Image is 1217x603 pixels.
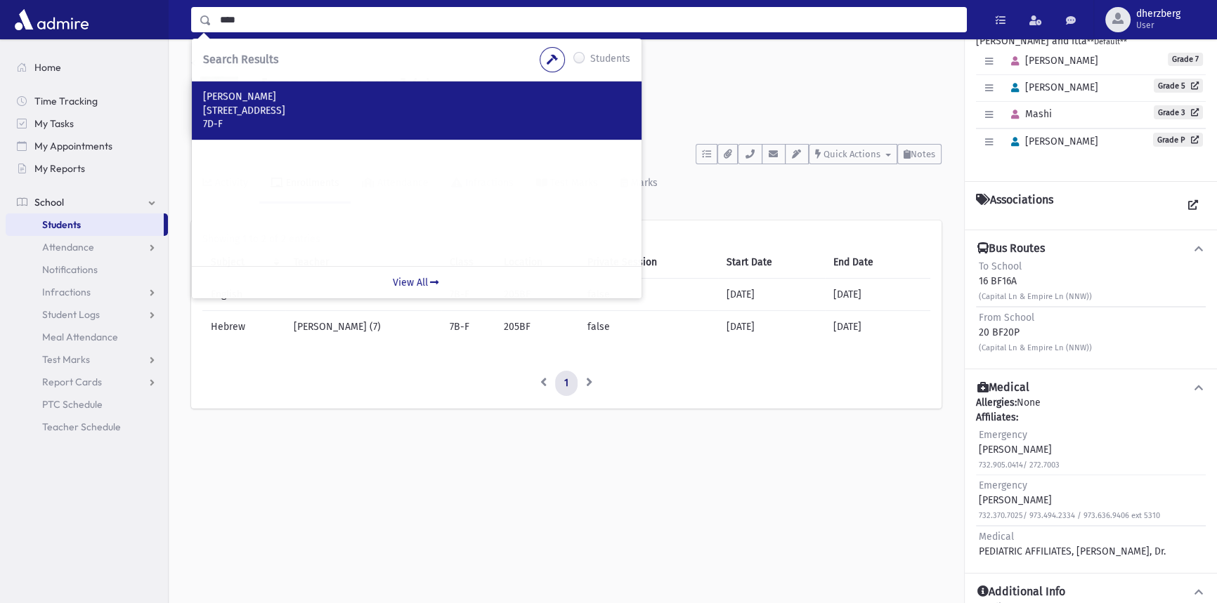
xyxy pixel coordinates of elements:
span: [PERSON_NAME] [1005,55,1098,67]
td: [PERSON_NAME] (7) [285,311,441,343]
a: Report Cards [6,371,168,393]
a: My Reports [6,157,168,180]
a: 1 [555,371,578,396]
span: Quick Actions [824,149,880,159]
span: Test Marks [42,353,90,366]
div: [PERSON_NAME] [979,478,1160,522]
span: PTC Schedule [42,398,103,411]
h4: Associations [976,193,1053,218]
a: [PERSON_NAME] [STREET_ADDRESS] 7D-F [203,90,630,131]
span: My Reports [34,162,85,175]
td: [DATE] [825,311,930,343]
div: None [976,395,1206,562]
small: (Capital Ln & Empire Ln (NNW)) [979,292,1092,301]
img: AdmirePro [11,6,92,34]
span: Home [34,61,61,74]
span: Emergency [979,479,1027,491]
span: Search Results [203,53,278,66]
th: End Date [825,246,930,279]
span: Meal Attendance [42,331,118,343]
span: Report Cards [42,376,102,388]
h4: Additional Info [977,585,1065,599]
span: School [34,196,64,208]
nav: breadcrumb [191,56,242,77]
label: Students [590,51,630,68]
span: Medical [979,531,1014,543]
a: Test Marks [6,348,168,371]
a: Notifications [6,258,168,281]
span: Notes [911,149,935,159]
a: Students [191,58,242,69]
span: Mashi [1005,108,1052,120]
b: Affiliates: [976,411,1018,423]
td: false [579,279,718,311]
span: User [1136,20,1180,31]
div: 20 BF20P [979,310,1092,354]
span: Emergency [979,429,1027,441]
button: Notes [897,144,942,164]
span: Teacher Schedule [42,420,121,433]
h4: Bus Routes [977,241,1045,256]
span: Grade 7 [1168,53,1203,66]
small: 732.905.0414/ 272.7003 [979,460,1060,470]
b: Allergies: [976,397,1017,409]
span: [PERSON_NAME] [1005,135,1098,147]
a: View all Associations [1180,193,1206,218]
div: [PERSON_NAME] and Itta [976,19,1206,170]
th: Start Date [718,246,825,279]
a: Home [6,56,168,79]
a: Grade P [1153,133,1203,147]
a: Grade 3 [1154,105,1203,119]
button: Additional Info [976,585,1206,599]
p: [STREET_ADDRESS] [203,104,630,118]
div: [PERSON_NAME] [979,428,1060,472]
span: My Tasks [34,117,74,130]
a: Meal Attendance [6,326,168,348]
div: Marks [628,177,658,189]
td: false [579,311,718,343]
div: PEDIATRIC AFFILIATES, [PERSON_NAME], Dr. [979,529,1166,559]
button: Medical [976,380,1206,395]
td: [DATE] [718,279,825,311]
span: Student Logs [42,308,100,321]
h4: Medical [977,380,1029,395]
td: [DATE] [718,311,825,343]
span: dherzberg [1136,8,1180,20]
button: Quick Actions [809,144,897,164]
td: Hebrew [202,311,285,343]
a: Grade 5 [1154,79,1203,93]
span: Students [42,218,81,231]
a: Teacher Schedule [6,416,168,438]
a: Student Logs [6,303,168,326]
a: View All [192,266,642,298]
span: My Appointments [34,140,112,152]
td: [DATE] [825,279,930,311]
a: PTC Schedule [6,393,168,416]
a: Activity [191,164,259,204]
a: My Appointments [6,135,168,157]
span: Attendance [42,241,94,253]
small: (Capital Ln & Empire Ln (NNW)) [979,343,1092,352]
a: Attendance [6,236,168,258]
p: 7D-F [203,117,630,131]
small: 732.370.7025/ 973.494.2334 / 973.636.9406 ext 5310 [979,511,1160,520]
p: [PERSON_NAME] [203,90,630,104]
span: From School [979,312,1034,324]
a: Infractions [6,281,168,303]
td: 7B-F [441,311,496,343]
input: Search [211,7,966,32]
div: 16 BF16A [979,259,1092,303]
a: School [6,191,168,213]
span: Time Tracking [34,95,98,107]
a: Students [6,213,164,236]
td: 205BF [495,311,579,343]
span: Notifications [42,263,98,276]
span: To School [979,260,1022,272]
button: Bus Routes [976,241,1206,256]
span: [PERSON_NAME] [1005,81,1098,93]
th: Private Session [579,246,718,279]
a: Time Tracking [6,90,168,112]
span: Infractions [42,286,91,298]
a: My Tasks [6,112,168,135]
